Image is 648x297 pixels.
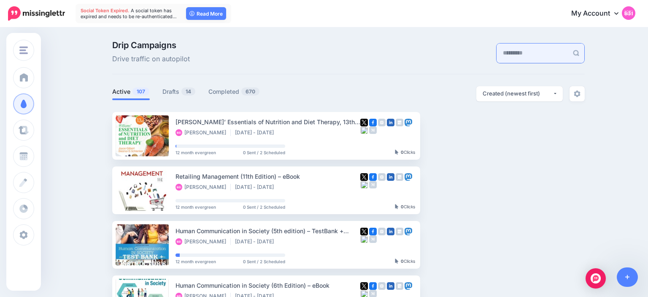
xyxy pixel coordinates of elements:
img: facebook-square.png [369,228,377,235]
img: twitter-square.png [360,173,368,181]
img: instagram-grey-square.png [378,173,386,181]
img: linkedin-square.png [387,119,394,126]
b: 0 [401,204,404,209]
b: 0 [401,259,404,264]
img: bluesky-grey-square.png [360,181,368,188]
span: 12 month evergreen [175,259,216,264]
span: 107 [132,87,149,95]
button: Created (newest first) [476,86,563,101]
li: [PERSON_NAME] [175,129,231,136]
img: pointer-grey-darker.png [395,259,399,264]
img: google_business-grey-square.png [396,119,403,126]
span: 0 Sent / 2 Scheduled [243,259,285,264]
span: 670 [241,87,259,95]
img: Missinglettr [8,6,65,21]
img: bluesky-grey-square.png [360,235,368,243]
span: 0 Sent / 2 Scheduled [243,150,285,155]
div: Open Intercom Messenger [586,268,606,289]
span: 12 month evergreen [175,205,216,209]
li: [PERSON_NAME] [175,184,231,191]
img: medium-grey-square.png [369,235,377,243]
li: [DATE] - [DATE] [235,129,278,136]
li: [DATE] - [DATE] [235,238,278,245]
img: pointer-grey-darker.png [395,204,399,209]
img: facebook-square.png [369,173,377,181]
li: [PERSON_NAME] [175,238,231,245]
span: Drip Campaigns [112,41,190,49]
img: twitter-square.png [360,282,368,290]
img: mastodon-square.png [405,282,412,290]
img: google_business-grey-square.png [396,282,403,290]
img: pointer-grey-darker.png [395,150,399,155]
span: Social Token Expired. [81,8,130,14]
img: google_business-grey-square.png [396,228,403,235]
a: Completed670 [208,87,260,97]
img: mastodon-square.png [405,119,412,126]
a: Active107 [112,87,150,97]
img: linkedin-square.png [387,228,394,235]
a: My Account [563,3,635,24]
img: twitter-square.png [360,119,368,126]
div: Clicks [395,259,415,264]
img: bluesky-grey-square.png [360,126,368,134]
img: instagram-grey-square.png [378,282,386,290]
img: search-grey-6.png [573,50,579,56]
div: [PERSON_NAME]’ Essentials of Nutrition and Diet Therapy, 13th Edition – PDF eBook [175,117,360,127]
div: Clicks [395,150,415,155]
div: Human Communication in Society (6th Edition) – eBook [175,281,360,290]
img: settings-grey.png [574,90,580,97]
span: A social token has expired and needs to be re-authenticated… [81,8,177,19]
span: 12 month evergreen [175,150,216,155]
b: 0 [401,150,404,155]
img: medium-grey-square.png [369,126,377,134]
span: 14 [181,87,195,95]
img: instagram-grey-square.png [378,228,386,235]
div: Created (newest first) [483,90,553,98]
span: Drive traffic on autopilot [112,54,190,65]
img: linkedin-square.png [387,173,394,181]
img: menu.png [19,46,28,54]
div: Retailing Management (11th Edition) – eBook [175,172,360,181]
img: instagram-grey-square.png [378,119,386,126]
div: Human Communication in Society (5th edition) – TestBank + PowerPoint [175,226,360,236]
div: Clicks [395,204,415,210]
img: twitter-square.png [360,228,368,235]
a: Read More [186,7,226,20]
img: linkedin-square.png [387,282,394,290]
img: mastodon-square.png [405,173,412,181]
img: facebook-square.png [369,119,377,126]
li: [DATE] - [DATE] [235,184,278,191]
span: 0 Sent / 2 Scheduled [243,205,285,209]
img: google_business-grey-square.png [396,173,403,181]
a: Drafts14 [162,87,196,97]
img: medium-grey-square.png [369,181,377,188]
img: facebook-square.png [369,282,377,290]
img: mastodon-square.png [405,228,412,235]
